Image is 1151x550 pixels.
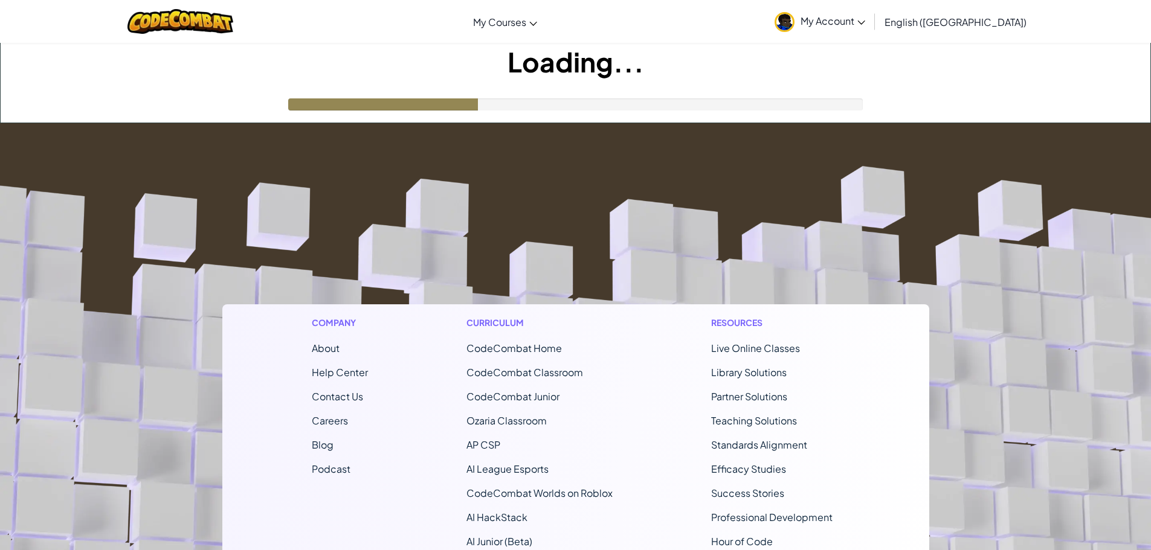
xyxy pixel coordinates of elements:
a: Ozaria Classroom [466,414,547,427]
a: Blog [312,438,334,451]
img: avatar [775,12,795,32]
a: Teaching Solutions [711,414,797,427]
a: My Courses [467,5,543,38]
a: AI HackStack [466,511,527,523]
span: My Account [801,14,865,27]
span: Contact Us [312,390,363,403]
h1: Curriculum [466,316,613,329]
a: My Account [769,2,871,40]
h1: Loading... [1,43,1150,80]
img: CodeCombat logo [127,9,233,34]
span: My Courses [473,16,526,28]
a: CodeCombat Worlds on Roblox [466,487,613,499]
a: English ([GEOGRAPHIC_DATA]) [879,5,1033,38]
h1: Company [312,316,368,329]
a: CodeCombat Junior [466,390,559,403]
a: Partner Solutions [711,390,787,403]
a: Careers [312,414,348,427]
a: Efficacy Studies [711,462,786,475]
a: Library Solutions [711,366,787,379]
a: Live Online Classes [711,342,800,354]
a: Podcast [312,462,350,475]
span: English ([GEOGRAPHIC_DATA]) [885,16,1027,28]
a: Professional Development [711,511,833,523]
a: CodeCombat Classroom [466,366,583,379]
h1: Resources [711,316,840,329]
a: About [312,342,340,354]
span: CodeCombat Home [466,342,562,354]
a: Help Center [312,366,368,379]
a: Success Stories [711,487,784,499]
a: AP CSP [466,438,500,451]
a: Standards Alignment [711,438,807,451]
a: AI Junior (Beta) [466,535,532,548]
a: Hour of Code [711,535,773,548]
a: AI League Esports [466,462,549,475]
